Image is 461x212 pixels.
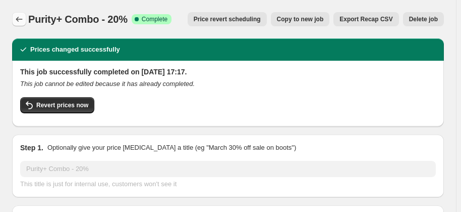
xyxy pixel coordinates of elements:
[333,12,398,26] button: Export Recap CSV
[20,180,177,188] span: This title is just for internal use, customers won't see it
[339,15,392,23] span: Export Recap CSV
[271,12,330,26] button: Copy to new job
[20,67,436,77] h2: This job successfully completed on [DATE] 17:17.
[20,143,43,153] h2: Step 1.
[194,15,261,23] span: Price revert scheduling
[28,14,128,25] span: Purity+ Combo - 20%
[188,12,267,26] button: Price revert scheduling
[20,97,94,113] button: Revert prices now
[36,101,88,109] span: Revert prices now
[403,12,444,26] button: Delete job
[142,15,167,23] span: Complete
[20,80,195,88] i: This job cannot be edited because it has already completed.
[409,15,438,23] span: Delete job
[20,161,436,177] input: 30% off holiday sale
[30,45,120,55] h2: Prices changed successfully
[277,15,324,23] span: Copy to new job
[47,143,296,153] p: Optionally give your price [MEDICAL_DATA] a title (eg "March 30% off sale on boots")
[12,12,26,26] button: Price change jobs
